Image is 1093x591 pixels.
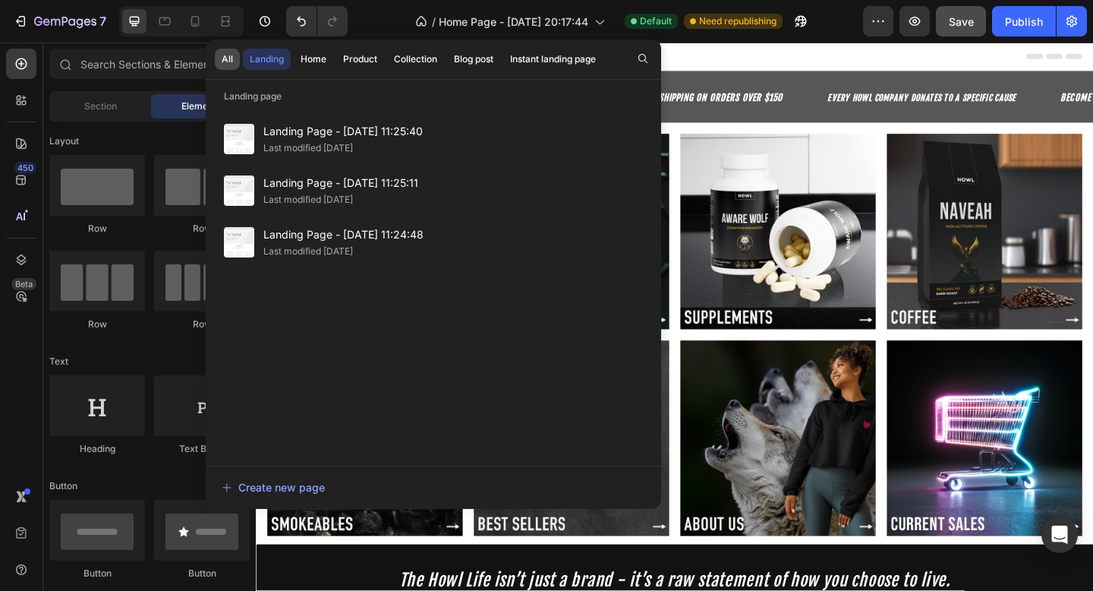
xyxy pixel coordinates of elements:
[699,14,776,28] span: Need republishing
[510,52,596,66] div: Instant landing page
[49,222,145,235] div: Row
[12,324,225,537] img: gempages_558512538082345886-6d50c09c-fa22-4764-9eff-2a47fbe0d465.png
[875,54,1013,66] strong: BECOME AN AMBASSADOR [DATE]!
[49,442,145,456] div: Heading
[949,15,974,28] span: Save
[154,442,250,456] div: Text Block
[222,479,325,495] div: Create new page
[461,100,674,312] img: gempages_558512538082345886-c3c92a4f-b8ff-4976-af37-7f98fc2a177b.png
[6,6,113,36] button: 7
[84,100,117,113] span: Section
[49,355,68,368] span: Text
[49,318,145,331] div: Row
[503,49,603,70] button: Instant landing page
[256,43,1093,591] iframe: Design area
[263,122,423,141] span: Landing Page - [DATE] 11:25:40
[461,324,674,537] img: gempages_558512538082345886-cf03a175-806e-45f5-acf3-1444eae499ca.png
[250,52,284,66] div: Landing
[336,49,384,70] button: Product
[686,324,899,537] img: gempages_558512538082345886-98b6b629-4e6d-4abd-ba08-7378e266fe0c.png
[263,192,353,207] div: Last modified [DATE]
[640,14,672,28] span: Default
[49,479,77,493] span: Button
[387,49,444,70] button: Collection
[243,49,291,70] button: Landing
[343,52,377,66] div: Product
[936,6,986,36] button: Save
[154,318,250,331] div: Row
[221,472,646,503] button: Create new page
[237,324,449,537] img: gempages_558512538082345886-217d7ab7-60c2-4b28-954b-68595ac09b06.png
[1041,517,1078,553] div: Open Intercom Messenger
[181,100,216,113] span: Element
[294,49,333,70] button: Home
[447,49,500,70] button: Blog post
[301,52,326,66] div: Home
[394,52,437,66] div: Collection
[263,141,353,156] div: Last modified [DATE]
[263,244,353,259] div: Last modified [DATE]
[992,6,1056,36] button: Publish
[11,278,36,290] div: Beta
[454,52,493,66] div: Blog post
[439,14,588,30] span: Home Page - [DATE] 20:17:44
[154,567,250,580] div: Button
[432,14,436,30] span: /
[416,54,573,66] strong: FREE SHIPPING ON ORDERS OVER $150
[206,89,661,104] p: Landing page
[49,49,250,79] input: Search Sections & Elements
[622,55,827,66] strong: EVERY HOWL COMPANY DONATES TO A SPECIFIC CAUSE
[222,52,233,66] div: All
[12,100,225,312] img: gempages_558512538082345886-6e23602b-030f-4295-875f-9725f0b0ab78.png
[686,100,899,312] img: gempages_558512538082345886-9492cf5a-34bb-4dbd-956d-5b5e76556167.png
[49,134,79,148] span: Layout
[237,100,449,312] img: gempages_558512538082345886-e51d6e4b-e350-4102-9bca-8871da021bba.png
[99,12,106,30] p: 7
[263,174,418,192] span: Landing Page - [DATE] 11:25:11
[49,567,145,580] div: Button
[215,49,240,70] button: All
[154,222,250,235] div: Row
[263,226,424,244] span: Landing Page - [DATE] 11:24:48
[14,162,36,174] div: 450
[286,6,348,36] div: Undo/Redo
[1005,14,1043,30] div: Publish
